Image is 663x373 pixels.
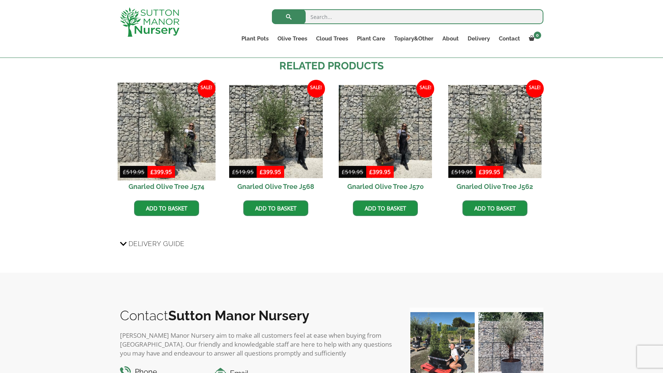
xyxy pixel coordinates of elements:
a: 0 [524,33,543,44]
img: logo [120,7,179,37]
h2: Contact [120,308,395,323]
span: Delivery Guide [129,237,185,251]
h2: Gnarled Olive Tree J568 [229,178,322,195]
bdi: 519.95 [232,168,254,176]
a: Add to basket: “Gnarled Olive Tree J574” [134,200,199,216]
a: Delivery [463,33,494,44]
a: Plant Pots [237,33,273,44]
h2: Related products [120,58,543,74]
a: Sale! Gnarled Olive Tree J574 [120,85,213,195]
bdi: 519.95 [451,168,473,176]
bdi: 519.95 [123,168,144,176]
span: Sale! [526,80,544,98]
a: Plant Care [352,33,390,44]
h2: Gnarled Olive Tree J574 [120,178,213,195]
bdi: 399.95 [150,168,172,176]
h2: Gnarled Olive Tree J570 [339,178,432,195]
span: £ [232,168,235,176]
b: Sutton Manor Nursery [168,308,309,323]
a: About [438,33,463,44]
span: £ [260,168,263,176]
img: Gnarled Olive Tree J574 [117,82,215,180]
p: [PERSON_NAME] Manor Nursery aim to make all customers feel at ease when buying from [GEOGRAPHIC_D... [120,331,395,358]
a: Sale! Gnarled Olive Tree J570 [339,85,432,195]
span: £ [369,168,373,176]
bdi: 399.95 [479,168,500,176]
img: Gnarled Olive Tree J570 [339,85,432,178]
img: Gnarled Olive Tree J568 [229,85,322,178]
span: Sale! [307,80,325,98]
span: 0 [534,32,541,39]
span: £ [123,168,126,176]
input: Search... [272,9,543,24]
a: Sale! Gnarled Olive Tree J568 [229,85,322,195]
a: Olive Trees [273,33,312,44]
bdi: 399.95 [260,168,281,176]
h2: Gnarled Olive Tree J562 [448,178,542,195]
span: £ [479,168,482,176]
span: £ [150,168,154,176]
span: £ [342,168,345,176]
bdi: 399.95 [369,168,391,176]
span: Sale! [416,80,434,98]
a: Contact [494,33,524,44]
span: Sale! [198,80,215,98]
a: Sale! Gnarled Olive Tree J562 [448,85,542,195]
bdi: 519.95 [342,168,363,176]
a: Add to basket: “Gnarled Olive Tree J568” [243,200,308,216]
a: Topiary&Other [390,33,438,44]
a: Add to basket: “Gnarled Olive Tree J562” [462,200,527,216]
a: Add to basket: “Gnarled Olive Tree J570” [353,200,418,216]
a: Cloud Trees [312,33,352,44]
span: £ [451,168,455,176]
img: Gnarled Olive Tree J562 [448,85,542,178]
